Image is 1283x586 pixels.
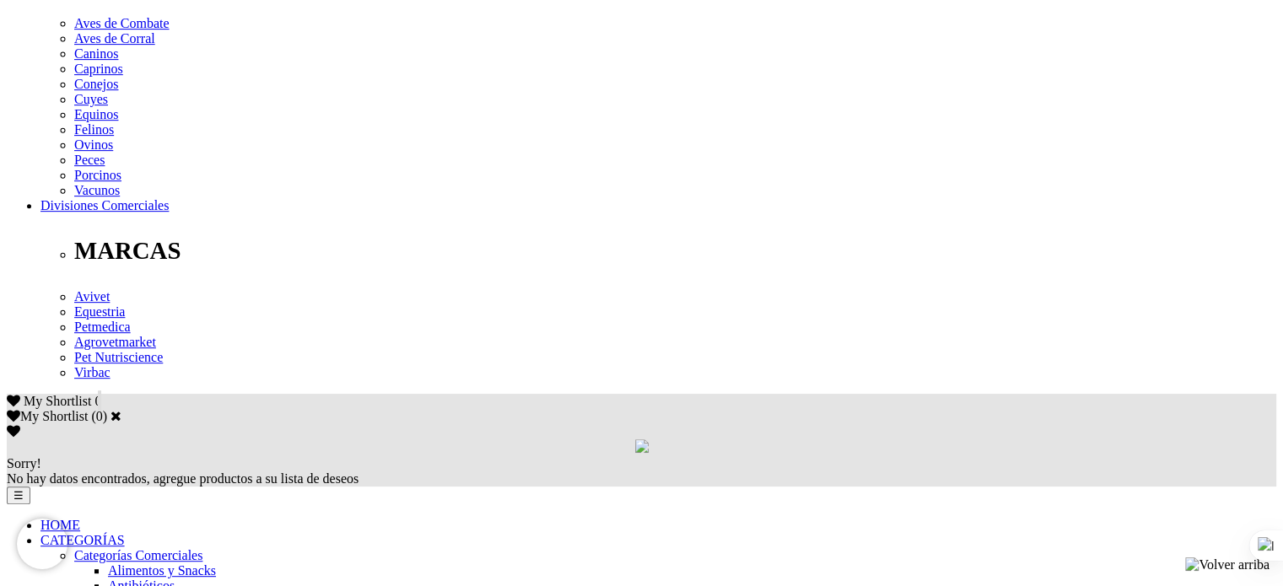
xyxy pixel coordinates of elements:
a: Conejos [74,77,118,91]
label: My Shortlist [7,409,88,423]
a: Aves de Corral [74,31,155,46]
button: ☰ [7,487,30,504]
a: Peces [74,153,105,167]
a: Agrovetmarket [74,335,156,349]
a: Ovinos [74,137,113,152]
a: Avivet [74,289,110,304]
span: My Shortlist [24,394,91,408]
a: Equestria [74,304,125,319]
a: Cuyes [74,92,108,106]
a: Cerrar [111,409,121,422]
img: Volver arriba [1185,557,1270,573]
label: 0 [96,409,103,423]
iframe: Brevo live chat [17,519,67,569]
a: Aves de Combate [74,16,170,30]
a: Porcinos [74,168,121,182]
a: Alimentos y Snacks [108,563,216,578]
a: Equinos [74,107,118,121]
div: No hay datos encontrados, agregue productos a su lista de deseos [7,456,1276,487]
a: Virbac [74,365,111,379]
a: Vacunos [74,183,120,197]
span: Sorry! [7,456,41,470]
a: Caprinos [74,62,123,76]
span: ( ) [91,409,107,423]
a: Categorías Comerciales [74,548,202,562]
img: loading.gif [635,439,649,453]
p: MARCAS [74,237,1276,265]
a: Divisiones Comerciales [40,198,169,212]
a: CATEGORÍAS [40,533,125,547]
span: 0 [94,394,101,408]
a: Pet Nutriscience [74,350,163,364]
a: Caninos [74,46,118,61]
a: Felinos [74,122,114,137]
a: Petmedica [74,320,131,334]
